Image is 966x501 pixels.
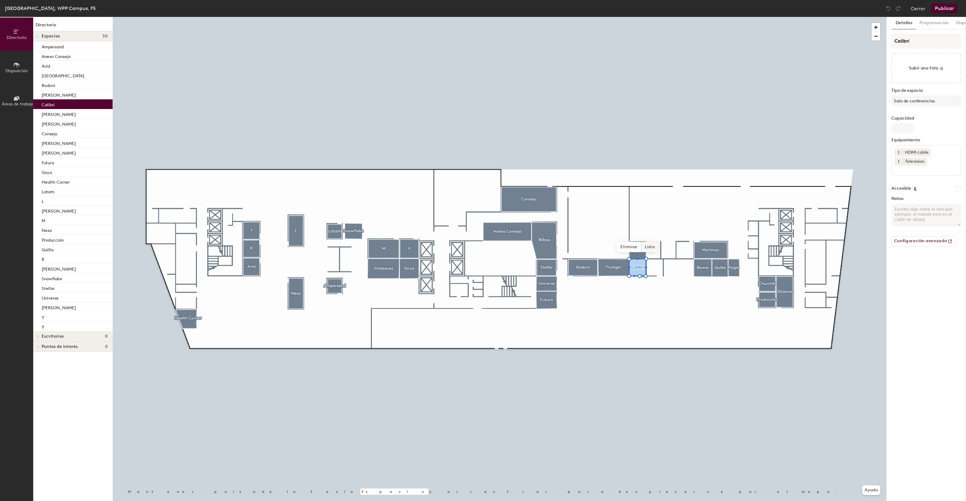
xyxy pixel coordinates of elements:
[42,62,50,69] p: Avid
[42,34,60,39] span: Espacios
[42,159,54,165] p: Futura
[5,68,28,73] span: Disposición
[862,485,880,495] button: Ayuda
[891,116,961,121] label: Capacidad
[902,158,927,165] div: Television
[898,149,899,156] span: 1
[42,246,53,252] p: Quilla
[911,4,925,13] button: Cerrar
[42,284,55,291] p: Stellar
[7,35,27,40] span: Directorio
[42,323,44,330] p: Y
[102,34,108,39] span: 30
[42,303,76,310] p: [PERSON_NAME]
[42,275,62,281] p: Snowflake
[42,72,84,79] p: [GEOGRAPHIC_DATA]
[894,149,902,156] button: 1
[931,4,958,13] button: Publicar
[33,22,113,31] h1: Directorio
[5,5,96,12] div: [GEOGRAPHIC_DATA], WPP Campus, F5
[42,344,78,349] span: Puntos de interés
[42,81,55,88] p: Bodoni
[42,139,76,146] p: [PERSON_NAME]
[105,344,108,349] span: 0
[42,168,52,175] p: Goya
[105,334,108,339] span: 0
[891,196,961,201] label: Notas
[898,159,899,165] span: 1
[891,95,961,106] button: Sala de conferencias
[902,149,931,156] div: HDMI cable
[42,188,54,194] p: Latam
[895,5,901,11] img: Redo
[42,130,57,136] p: Consejo
[42,52,71,59] p: Anexo Consejo
[641,242,658,252] span: Listo
[617,242,641,252] span: Eliminar
[42,265,76,272] p: [PERSON_NAME]
[42,43,64,50] p: Ampersand
[42,217,45,223] p: M
[42,197,44,204] p: L
[42,207,76,214] p: [PERSON_NAME]
[42,120,76,127] p: [PERSON_NAME]
[916,17,952,29] button: Programación
[891,236,956,246] button: Configuración avanzada
[891,53,961,83] button: Subir una foto
[42,255,44,262] p: R
[42,91,76,98] p: [PERSON_NAME]
[42,101,55,108] p: Calibrí
[42,313,44,320] p: V
[42,110,76,117] p: [PERSON_NAME]
[42,178,70,185] p: Health Corner
[2,101,34,107] span: Áreas de trabajo
[891,186,911,191] label: Accesible
[885,5,891,11] img: Undo
[891,138,961,143] label: Equipamiento
[42,236,64,243] p: Producción
[891,88,961,93] label: Tipo de espacio
[42,149,76,156] p: [PERSON_NAME]
[42,334,64,339] span: Escritorios
[892,17,916,29] button: Detalles
[894,158,902,165] button: 1
[42,294,59,301] p: Universe
[42,226,52,233] p: Nexo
